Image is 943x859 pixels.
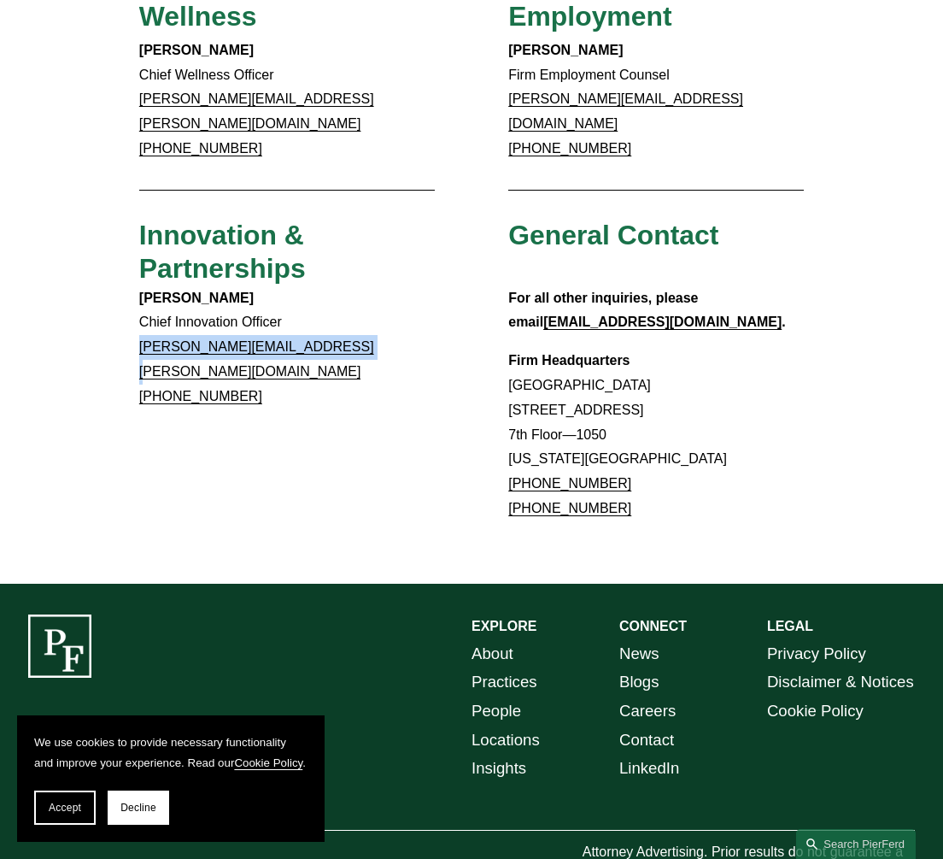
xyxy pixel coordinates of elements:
[508,476,631,491] a: [PHONE_NUMBER]
[471,726,540,755] a: Locations
[471,639,513,668] a: About
[471,697,521,726] a: People
[508,141,631,156] a: [PHONE_NUMBER]
[139,220,312,284] span: Innovation & Partnerships
[49,802,81,814] span: Accept
[34,733,307,774] p: We use cookies to provide necessary functionality and improve your experience. Read our .
[508,349,804,521] p: [GEOGRAPHIC_DATA] [STREET_ADDRESS] 7th Floor—1050 [US_STATE][GEOGRAPHIC_DATA]
[139,286,435,409] p: Chief Innovation Officer
[139,38,435,162] p: Chief Wellness Officer
[139,43,254,57] strong: [PERSON_NAME]
[767,639,866,668] a: Privacy Policy
[139,91,374,131] a: [PERSON_NAME][EMAIL_ADDRESS][PERSON_NAME][DOMAIN_NAME]
[619,619,687,633] strong: CONNECT
[619,668,659,697] a: Blogs
[471,619,536,633] strong: EXPLORE
[139,389,262,403] a: [PHONE_NUMBER]
[508,501,631,515] a: [PHONE_NUMBER]
[508,91,743,131] a: [PERSON_NAME][EMAIL_ADDRESS][DOMAIN_NAME]
[471,668,537,697] a: Practices
[782,315,785,329] strong: .
[508,1,671,32] span: Employment
[619,726,674,755] a: Contact
[543,315,782,329] a: [EMAIL_ADDRESS][DOMAIN_NAME]
[17,715,325,842] section: Cookie banner
[508,220,718,250] span: General Contact
[619,697,676,726] a: Careers
[767,668,914,697] a: Disclaimer & Notices
[108,791,169,825] button: Decline
[508,291,702,330] strong: For all other inquiries, please email
[139,141,262,156] a: [PHONE_NUMBER]
[120,802,156,814] span: Decline
[767,619,813,633] strong: LEGAL
[139,1,257,32] span: Wellness
[471,754,526,783] a: Insights
[796,829,916,859] a: Search this site
[619,754,679,783] a: LinkedIn
[508,43,623,57] strong: [PERSON_NAME]
[767,697,864,726] a: Cookie Policy
[508,38,804,162] p: Firm Employment Counsel
[34,791,96,825] button: Accept
[234,756,302,769] a: Cookie Policy
[139,339,374,379] a: [PERSON_NAME][EMAIL_ADDRESS][PERSON_NAME][DOMAIN_NAME]
[139,291,254,305] strong: [PERSON_NAME]
[508,353,630,368] strong: Firm Headquarters
[619,639,659,668] a: News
